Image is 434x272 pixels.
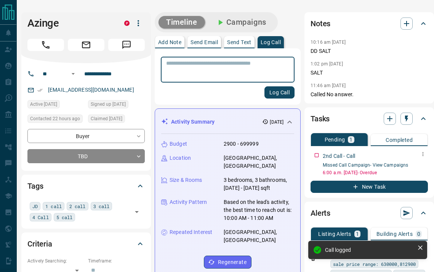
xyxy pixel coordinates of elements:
div: Alerts [311,204,428,222]
button: Open [131,207,142,217]
span: JD [32,202,38,210]
p: Based on the lead's activity, the best time to reach out is: 10:00 AM - 11:00 AM [224,198,294,222]
p: 2900 - 699999 [224,140,259,148]
h2: Notes [311,17,330,30]
div: Criteria [27,235,145,253]
button: Campaigns [208,16,274,29]
p: [GEOGRAPHIC_DATA], [GEOGRAPHIC_DATA] [224,154,294,170]
span: 2 call [69,202,86,210]
h2: Tasks [311,113,330,125]
span: Active [DATE] [30,100,57,108]
span: Signed up [DATE] [91,100,126,108]
p: 1 [349,137,352,142]
p: 1 [356,231,359,237]
button: Regenerate [204,256,251,269]
div: Tasks [311,110,428,128]
p: Send Email [191,40,218,45]
p: Completed [386,137,413,143]
p: 11:46 am [DATE] [311,83,346,88]
button: New Task [311,181,428,193]
h2: Criteria [27,238,52,250]
span: Message [108,39,145,51]
p: Listing Alerts [318,231,351,237]
span: Claimed [DATE] [91,115,122,122]
p: Repeated Interest [170,228,212,236]
p: 2nd Call - Call [323,152,355,160]
p: [GEOGRAPHIC_DATA], [GEOGRAPHIC_DATA] [224,228,294,244]
p: Location [170,154,191,162]
div: Notes [311,14,428,33]
div: Tue Aug 05 2025 [27,100,84,111]
div: Tue Aug 05 2025 [88,115,145,125]
span: 3 call [93,202,110,210]
p: Actively Searching: [27,258,84,264]
p: Activity Summary [171,118,215,126]
p: [DATE] [270,119,283,126]
button: Log Call [264,86,295,99]
p: Activity Pattern [170,198,207,206]
svg: Email Verified [37,87,43,93]
a: [EMAIL_ADDRESS][DOMAIN_NAME] [48,87,134,93]
p: Pending [325,137,345,142]
div: TBD [27,149,145,163]
span: Call [27,39,64,51]
div: property.ca [124,21,130,26]
div: Call logged [325,247,414,253]
span: Email [68,39,104,51]
span: Contacted 22 hours ago [30,115,80,122]
button: Open [69,69,78,78]
div: Wed Nov 01 2023 [88,100,145,111]
p: Budget [170,140,187,148]
p: DD SALT [311,47,428,55]
h2: Tags [27,180,43,192]
h2: Alerts [311,207,330,219]
p: Size & Rooms [170,176,202,184]
p: Add Note [158,40,181,45]
div: Buyer [27,129,145,143]
p: 1:02 pm [DATE] [311,61,343,67]
span: 1 call [45,202,62,210]
p: Called No answer. [311,91,428,99]
div: Tags [27,177,145,195]
div: Tue Aug 12 2025 [27,115,84,125]
span: 5 call [56,213,73,221]
div: Activity Summary[DATE] [161,115,294,129]
p: Log Call [261,40,281,45]
p: Send Text [227,40,251,45]
p: Timeframe: [88,258,145,264]
p: 10:16 am [DATE] [311,40,346,45]
p: 0 [417,231,420,237]
p: SALT [311,69,428,77]
p: Building Alerts [376,231,413,237]
h1: Azinge [27,17,113,29]
a: Missed Call Campaign- View Campaigns [323,162,408,168]
p: 6:00 a.m. [DATE] - Overdue [323,169,428,176]
button: Timeline [159,16,205,29]
span: 4 Call [32,213,49,221]
p: 3 bedrooms, 3 bathrooms, [DATE] - [DATE] sqft [224,176,294,192]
